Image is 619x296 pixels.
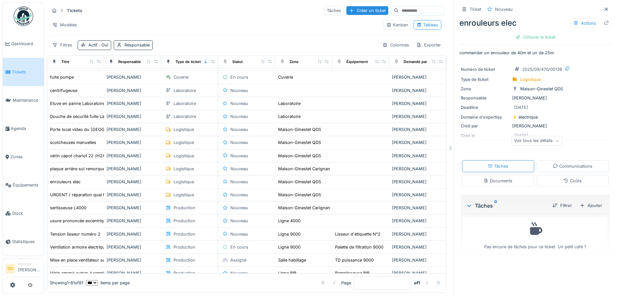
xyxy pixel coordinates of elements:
div: Équipement [346,59,368,65]
div: Tâches [488,163,508,169]
div: Nouveau [230,100,248,107]
div: Mise en place ventilateur sur armoire TD puissance 9000 [50,257,163,263]
strong: Tickets [64,7,85,14]
span: Statistiques [12,238,41,245]
div: Laboratoire [174,87,196,94]
div: Clôturer le ticket [513,33,558,42]
div: Responsable [124,42,150,48]
div: [PERSON_NAME] [392,74,444,80]
div: [PERSON_NAME] [107,166,158,172]
div: [PERSON_NAME] [107,231,158,237]
div: 2025/09/470/00138 [522,66,562,72]
div: Filtres [49,40,75,50]
div: Demandé par [404,59,427,65]
div: Actif [88,42,108,48]
div: [DATE] [514,104,528,110]
div: Logistique [174,166,194,172]
div: enrouleurs elec [50,179,81,185]
div: Assigné [230,257,246,263]
a: DD Manager[PERSON_NAME] [6,262,41,277]
div: Tâches [466,202,547,210]
div: [PERSON_NAME] [392,244,444,250]
div: Maison-Ginestet Carignan [278,205,330,211]
div: centrifugeuse [50,87,77,94]
div: Ligne 9000 [278,244,301,250]
div: [PERSON_NAME] [107,100,158,107]
div: Documents [484,178,512,184]
div: Coûts [563,178,582,184]
p: commander un enrouleur de 40m et un de 25m [459,50,611,56]
div: Nouveau [230,192,248,198]
div: [PERSON_NAME] [461,123,610,129]
div: Nouveau [230,205,248,211]
div: [PERSON_NAME] [392,100,444,107]
span: Stock [12,210,41,216]
img: Badge_color-CXgf-gQk.svg [14,6,33,26]
div: [PERSON_NAME] [107,179,158,185]
div: Remplisseuse BIB [335,270,369,276]
div: Laboratoire [278,113,301,120]
a: Zones [3,143,44,171]
div: URGENT / réparation quai N°2 et N°3 au QDS [50,192,141,198]
div: [PERSON_NAME] [392,126,444,133]
div: Maison-Ginestet QDS [278,126,321,133]
a: Équipements [3,171,44,199]
div: [PERSON_NAME] [107,270,158,276]
div: [PERSON_NAME] [392,87,444,94]
div: Lisseur d'étiquette N°2 [335,231,380,237]
div: [PERSON_NAME] [107,126,158,133]
div: [PERSON_NAME] [392,113,444,120]
div: Voir tous les détails [511,136,562,146]
div: Production [174,205,195,211]
div: Production [174,231,195,237]
div: Ligne BIB [278,270,296,276]
div: Logistique [174,179,194,185]
div: Zone [461,86,509,92]
div: [PERSON_NAME] [392,257,444,263]
div: Ligne 9000 [278,231,301,237]
div: Production [174,218,195,224]
div: usure prononcée excentriques sur baladeurs boucheuse [50,218,163,224]
div: Communications [553,163,592,169]
div: Etuve en panne Laboratoire [50,100,105,107]
span: Maintenance [13,97,41,103]
div: Logistique [520,76,541,83]
div: [PERSON_NAME] [107,74,158,80]
a: Stock [3,199,44,227]
span: Tickets [12,69,41,75]
li: [PERSON_NAME] [18,262,41,276]
div: Nouveau [230,113,248,120]
div: Nouveau [230,166,248,172]
sup: 0 [494,202,497,210]
div: [PERSON_NAME] [392,231,444,237]
div: Exporter [413,40,444,50]
div: Nouveau [230,139,248,146]
div: Cuverie [278,74,293,80]
span: Zones [10,154,41,160]
div: plaque arrière sol remorque navette [50,166,121,172]
div: [PERSON_NAME] [107,257,158,263]
div: vérin capot chariot 22 /H2X386V14183 [50,153,127,159]
div: [PERSON_NAME] [107,244,158,250]
div: Nouveau [230,270,248,276]
div: Logistique [174,153,194,159]
div: Laboratoire [174,100,196,107]
div: sertisseuse L4000 [50,205,86,211]
div: [PERSON_NAME] [107,139,158,146]
div: Logistique [174,192,194,198]
div: Numéro de ticket [461,66,509,72]
div: Maison-Ginestet QDS [278,139,321,146]
div: [PERSON_NAME] [461,95,610,101]
div: fuite pompe [50,74,74,80]
div: Domaine d'expertise [461,114,509,120]
div: Nouveau [230,126,248,133]
div: [PERSON_NAME] [392,270,444,276]
div: Cuverie [174,74,188,80]
div: [PERSON_NAME] [392,205,444,211]
a: Tickets [3,58,44,86]
div: ⚡️ électrique [461,114,610,120]
div: Maison-Ginestet QDS [520,86,563,92]
div: Titre [61,59,70,65]
div: TD puissance 9000 [335,257,374,263]
div: Maison-Ginestet QDS [278,179,321,185]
